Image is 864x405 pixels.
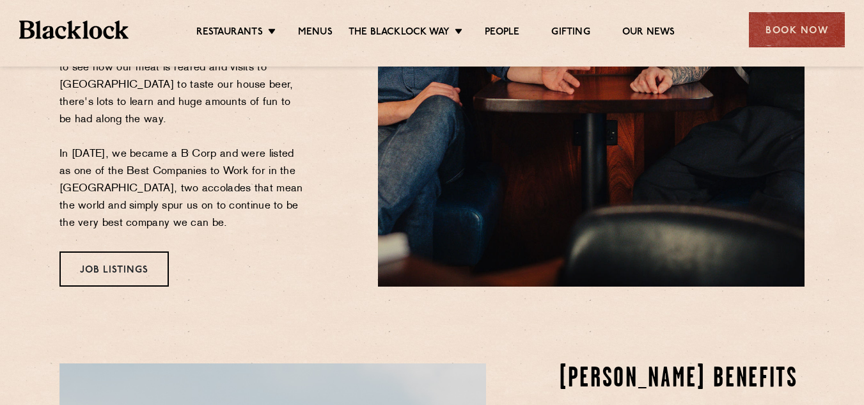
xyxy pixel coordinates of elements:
a: Our News [622,26,675,40]
a: The Blacklock Way [349,26,450,40]
div: Book Now [749,12,845,47]
a: People [485,26,519,40]
a: Job Listings [59,251,169,287]
h2: [PERSON_NAME] Benefits [560,363,805,395]
a: Gifting [551,26,590,40]
a: Restaurants [196,26,263,40]
a: Menus [298,26,333,40]
img: BL_Textured_Logo-footer-cropped.svg [19,20,129,39]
